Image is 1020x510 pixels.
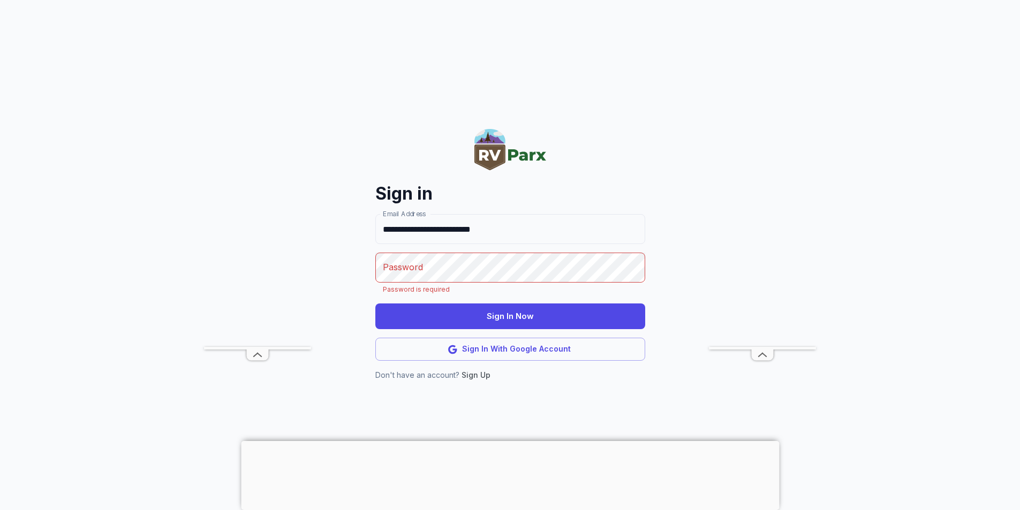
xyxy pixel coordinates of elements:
[204,26,311,347] iframe: Advertisement
[462,370,490,379] a: Sign Up
[375,303,645,329] button: Sign In Now
[375,369,645,381] p: Don't have an account?
[375,182,645,205] h4: Sign in
[383,209,426,218] label: Email Address
[383,284,638,295] p: Password is required
[709,26,816,347] iframe: Advertisement
[241,441,779,507] iframe: Advertisement
[474,129,546,170] img: RVParx.com
[375,338,645,361] button: Sign In With Google Account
